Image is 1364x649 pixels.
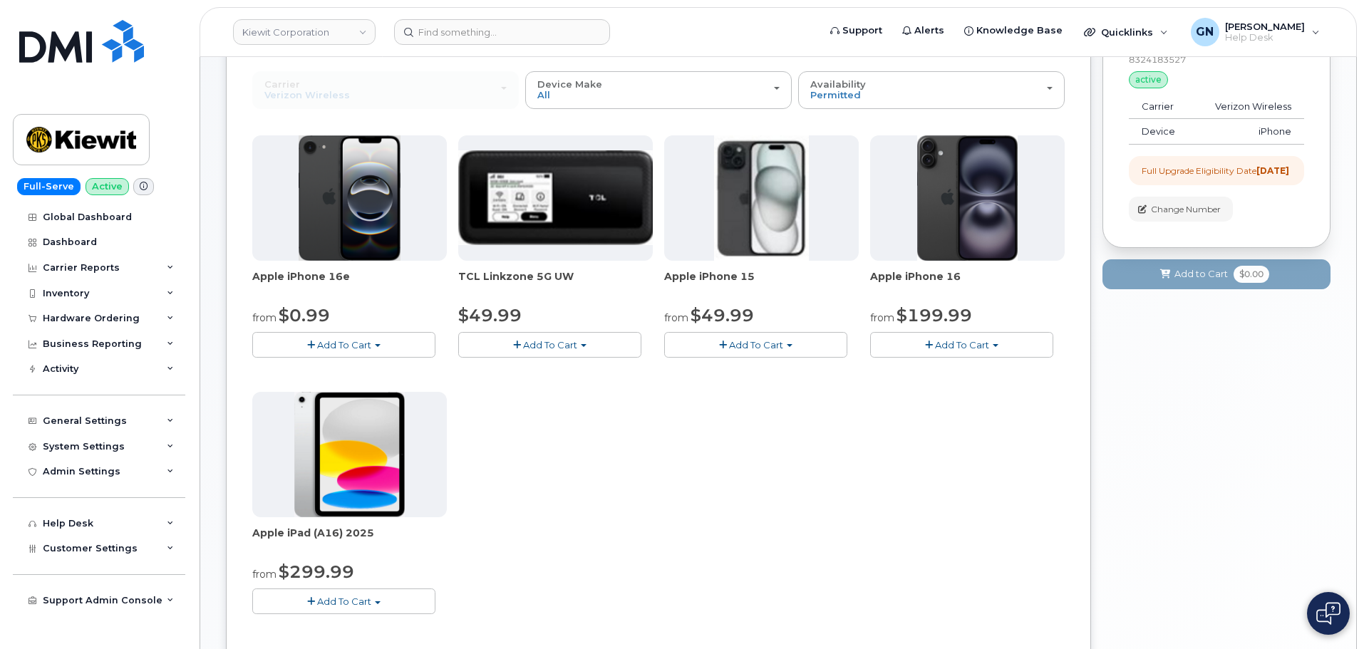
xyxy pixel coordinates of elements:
button: Add To Cart [870,332,1053,357]
button: Add To Cart [458,332,641,357]
span: Add To Cart [317,339,371,351]
span: $299.99 [279,561,354,582]
div: Apple iPhone 16 [870,269,1065,298]
span: Add to Cart [1174,267,1228,281]
span: [PERSON_NAME] [1225,21,1305,32]
td: Carrier [1129,94,1193,120]
span: $0.99 [279,305,330,326]
img: Open chat [1316,602,1340,625]
td: Device [1129,119,1193,145]
button: Add To Cart [664,332,847,357]
span: Availability [810,78,866,90]
span: Add To Cart [523,339,577,351]
span: $199.99 [897,305,972,326]
strong: [DATE] [1256,165,1289,176]
div: Apple iPhone 16e [252,269,447,298]
button: Availability Permitted [798,71,1065,108]
span: Knowledge Base [976,24,1063,38]
a: Support [820,16,892,45]
img: iphone15.jpg [714,135,809,261]
a: Knowledge Base [954,16,1073,45]
span: Alerts [914,24,944,38]
button: Add To Cart [252,332,435,357]
span: Permitted [810,89,861,100]
button: Add to Cart $0.00 [1102,259,1331,289]
span: $49.99 [691,305,754,326]
div: active [1129,71,1168,88]
span: GN [1196,24,1214,41]
a: Kiewit Corporation [233,19,376,45]
div: 8324183527 [1129,53,1304,66]
img: iphone16e.png [299,135,401,261]
span: Quicklinks [1101,26,1153,38]
span: All [537,89,550,100]
span: Help Desk [1225,32,1305,43]
input: Find something... [394,19,610,45]
td: Verizon Wireless [1193,94,1304,120]
small: from [252,568,277,581]
span: Add To Cart [729,339,783,351]
span: $0.00 [1234,266,1269,283]
span: $49.99 [458,305,522,326]
button: Device Make All [525,71,792,108]
small: from [664,311,688,324]
div: Apple iPhone 15 [664,269,859,298]
img: linkzone5g.png [458,150,653,244]
small: from [870,311,894,324]
div: Full Upgrade Eligibility Date [1142,165,1289,177]
td: iPhone [1193,119,1304,145]
a: Alerts [892,16,954,45]
div: Quicklinks [1074,18,1178,46]
img: ipad_11.png [294,392,405,517]
div: TCL Linkzone 5G UW [458,269,653,298]
div: Geoffrey Newport [1181,18,1330,46]
span: Add To Cart [935,339,989,351]
span: Device Make [537,78,602,90]
span: Add To Cart [317,596,371,607]
small: from [252,311,277,324]
span: Change Number [1151,203,1221,216]
div: Apple iPad (A16) 2025 [252,526,447,554]
span: Support [842,24,882,38]
button: Add To Cart [252,588,435,613]
button: Change Number [1129,197,1233,222]
img: iphone_16_plus.png [917,135,1018,261]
